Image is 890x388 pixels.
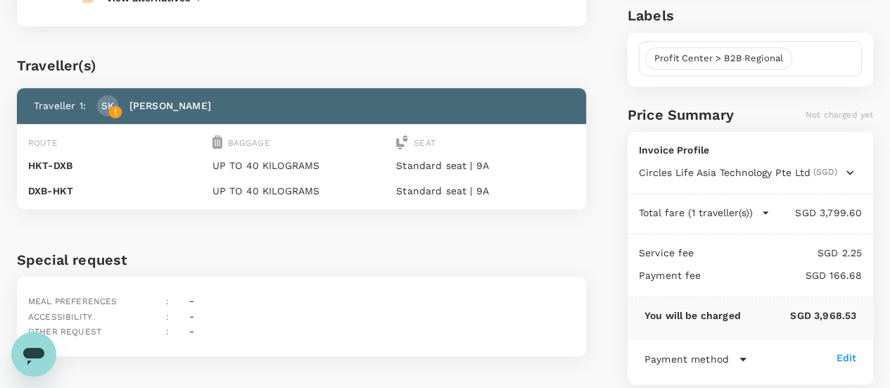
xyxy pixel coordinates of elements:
p: SK [101,99,114,113]
p: SGD 3,968.53 [741,308,856,323]
img: baggage-icon [212,135,222,149]
p: DXB - HKT [28,184,207,198]
p: Service fee [639,246,694,260]
p: Invoice Profile [639,143,862,157]
span: : [166,296,169,306]
button: Circles Life Asia Technology Pte Ltd(SGD) [639,165,854,180]
p: UP TO 40 KILOGRAMS [212,158,391,173]
div: Edit [836,351,856,365]
span: Profit Center > B2B Regional [646,52,792,65]
span: : [166,327,169,337]
iframe: Button to launch messaging window [11,332,56,377]
h6: Special request [17,249,586,271]
p: UP TO 40 KILOGRAMS [212,184,391,198]
button: Total fare (1 traveller(s)) [639,206,770,220]
span: Seat [414,138,436,148]
p: Payment method [644,352,729,366]
div: - [184,303,194,325]
p: Traveller 1 : [34,99,86,113]
span: Baggage [228,138,270,148]
div: - [184,288,194,309]
p: You will be charged [644,308,741,323]
p: [PERSON_NAME] [129,99,211,113]
p: SGD 3,799.60 [770,206,862,220]
div: - [184,318,194,339]
p: SGD 166.68 [701,268,862,282]
span: Circles Life Asia Technology Pte Ltd [639,165,810,180]
p: Payment fee [639,268,701,282]
span: Not charged yet [806,110,873,120]
span: Accessibility [28,312,92,322]
p: Standard seat | 9A [396,184,575,198]
span: : [166,312,169,322]
p: HKT - DXB [28,158,207,173]
p: Total fare (1 traveller(s)) [639,206,753,220]
span: Other request [28,327,101,337]
span: Route [28,138,58,148]
h6: Price Summary [628,104,734,126]
div: Traveller(s) [17,54,586,77]
p: Standard seat | 9A [396,158,575,173]
h6: Labels [628,4,873,27]
img: seat-icon [396,135,408,149]
p: SGD 2.25 [694,246,862,260]
span: Meal preferences [28,296,117,306]
span: (SGD) [813,165,837,180]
